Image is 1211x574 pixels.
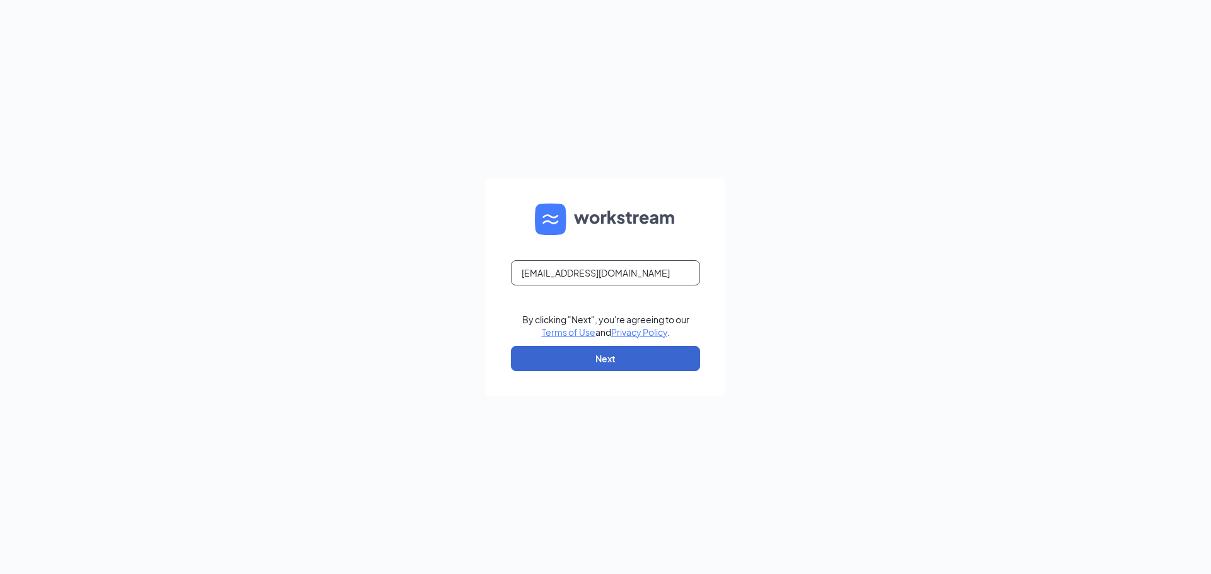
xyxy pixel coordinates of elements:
img: WS logo and Workstream text [535,204,676,235]
input: Email [511,260,700,285]
a: Terms of Use [542,326,595,338]
button: Next [511,346,700,371]
a: Privacy Policy [611,326,667,338]
div: By clicking "Next", you're agreeing to our and . [522,313,689,338]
